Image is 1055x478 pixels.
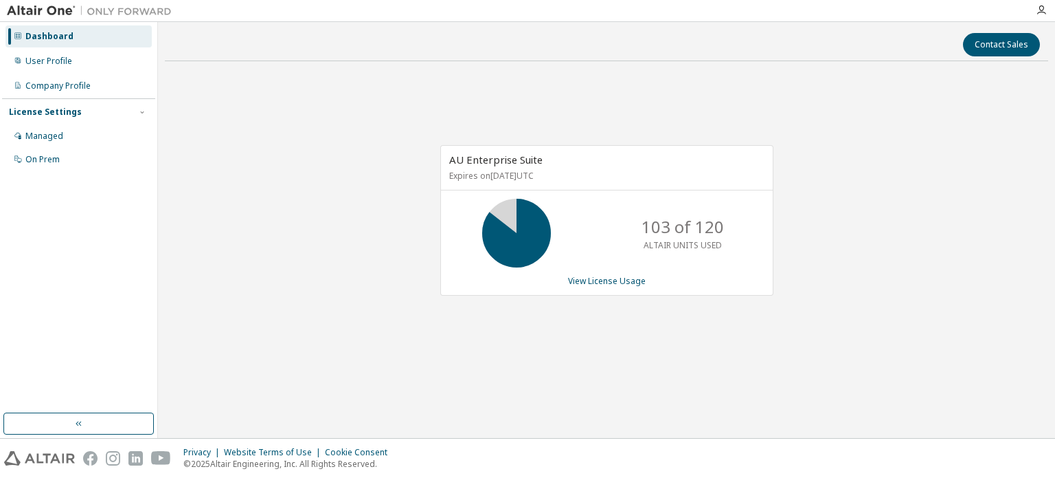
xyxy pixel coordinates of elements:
button: Contact Sales [963,33,1040,56]
img: instagram.svg [106,451,120,466]
p: © 2025 Altair Engineering, Inc. All Rights Reserved. [183,458,396,470]
div: Company Profile [25,80,91,91]
div: On Prem [25,154,60,165]
div: Website Terms of Use [224,447,325,458]
div: User Profile [25,56,72,67]
span: AU Enterprise Suite [449,153,543,166]
a: View License Usage [568,275,646,287]
p: 103 of 120 [642,215,724,239]
div: Cookie Consent [325,447,396,458]
div: License Settings [9,107,82,118]
img: Altair One [7,4,179,18]
div: Dashboard [25,31,73,42]
img: linkedin.svg [128,451,143,466]
img: youtube.svg [151,451,171,466]
img: facebook.svg [83,451,98,466]
div: Managed [25,131,63,142]
img: altair_logo.svg [4,451,75,466]
div: Privacy [183,447,224,458]
p: Expires on [DATE] UTC [449,170,761,182]
p: ALTAIR UNITS USED [644,239,722,251]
